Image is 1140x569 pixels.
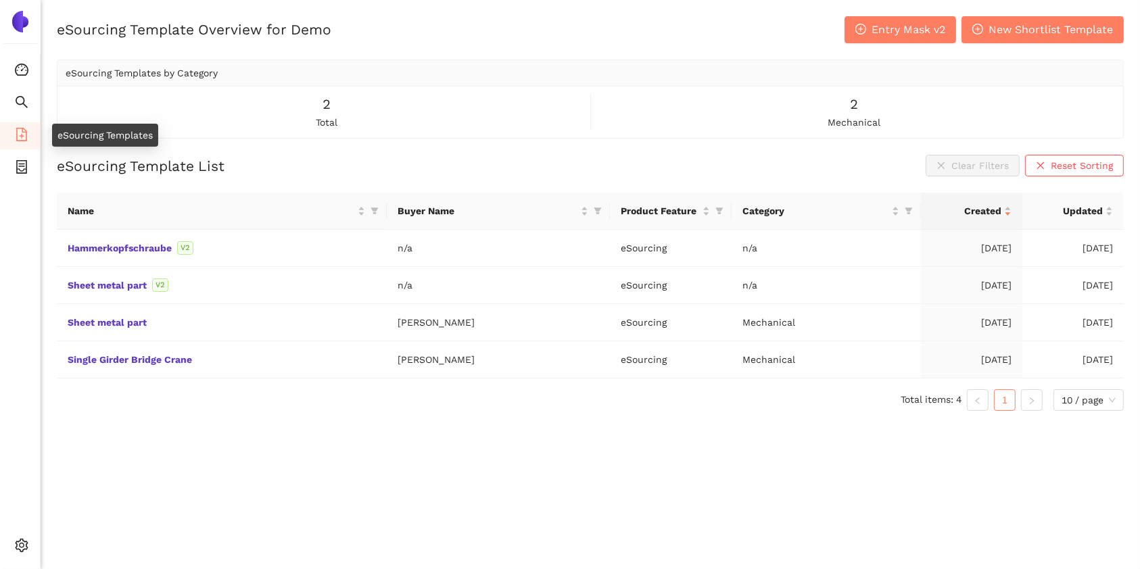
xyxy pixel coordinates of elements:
button: closeReset Sorting [1025,155,1124,176]
span: filter [371,207,379,215]
td: eSourcing [610,341,732,378]
td: [PERSON_NAME] [387,304,609,341]
td: [DATE] [921,267,1022,304]
td: eSourcing [610,230,732,267]
li: Total items: 4 [901,389,961,411]
span: file-add [15,123,28,150]
span: Created [932,203,1001,218]
span: filter [368,201,381,221]
span: left [974,397,982,405]
td: n/a [732,230,921,267]
button: closeClear Filters [926,155,1020,176]
span: container [15,155,28,182]
span: 2 [850,94,858,115]
td: eSourcing [610,304,732,341]
span: New Shortlist Template [989,21,1113,38]
th: this column's title is Name,this column is sortable [57,193,387,230]
span: search [15,91,28,118]
td: [DATE] [1022,267,1124,304]
span: right [1028,397,1036,405]
th: this column's title is Updated,this column is sortable [1022,193,1124,230]
td: [DATE] [1022,341,1124,378]
span: filter [591,201,604,221]
td: Mechanical [732,341,921,378]
span: plus-circle [972,24,983,36]
span: close [1036,161,1045,172]
td: n/a [387,267,609,304]
span: filter [715,207,723,215]
span: Category [742,203,889,218]
span: V2 [177,241,193,255]
button: left [967,389,989,411]
span: Buyer Name [398,203,577,218]
span: Name [68,203,355,218]
button: plus-circleNew Shortlist Template [961,16,1124,43]
div: Page Size [1053,389,1124,411]
td: n/a [732,267,921,304]
li: 1 [994,389,1016,411]
span: total [316,115,337,130]
span: filter [902,201,916,221]
td: [PERSON_NAME] [387,341,609,378]
span: setting [15,534,28,561]
button: plus-circleEntry Mask v2 [845,16,956,43]
td: [DATE] [921,230,1022,267]
td: [DATE] [921,304,1022,341]
span: filter [713,201,726,221]
span: Entry Mask v2 [872,21,945,38]
div: eSourcing Templates [52,124,158,147]
span: V2 [152,278,168,292]
h2: eSourcing Template Overview for Demo [57,20,331,39]
span: dashboard [15,58,28,85]
span: 2 [323,94,331,115]
span: 10 / page [1062,390,1116,410]
img: Logo [9,11,31,32]
h2: eSourcing Template List [57,156,224,176]
span: filter [905,207,913,215]
li: Next Page [1021,389,1043,411]
span: eSourcing Templates by Category [66,68,218,78]
span: plus-circle [855,24,866,36]
li: Previous Page [967,389,989,411]
span: filter [594,207,602,215]
span: Product Feature [621,203,700,218]
td: [DATE] [1022,304,1124,341]
td: eSourcing [610,267,732,304]
th: this column's title is Category,this column is sortable [732,193,921,230]
td: Mechanical [732,304,921,341]
th: this column's title is Product Feature,this column is sortable [610,193,732,230]
span: mechanical [828,115,880,130]
td: [DATE] [921,341,1022,378]
a: 1 [995,390,1015,410]
button: right [1021,389,1043,411]
td: [DATE] [1022,230,1124,267]
span: Reset Sorting [1051,158,1113,173]
th: this column's title is Buyer Name,this column is sortable [387,193,609,230]
td: n/a [387,230,609,267]
span: Updated [1033,203,1103,218]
